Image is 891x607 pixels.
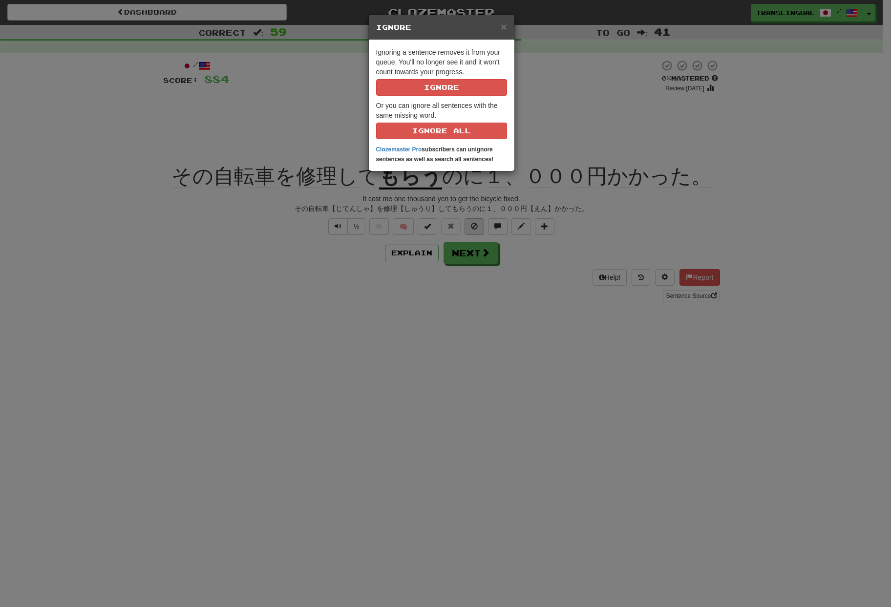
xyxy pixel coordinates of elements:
[376,22,507,32] h5: Ignore
[376,123,507,139] button: Ignore All
[376,146,494,163] strong: subscribers can unignore sentences as well as search all sentences!
[376,47,507,96] p: Ignoring a sentence removes it from your queue. You'll no longer see it and it won't count toward...
[376,101,507,139] p: Or you can ignore all sentences with the same missing word.
[376,146,422,153] a: Clozemaster Pro
[501,21,507,32] span: ×
[376,79,507,96] button: Ignore
[501,21,507,32] button: Close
